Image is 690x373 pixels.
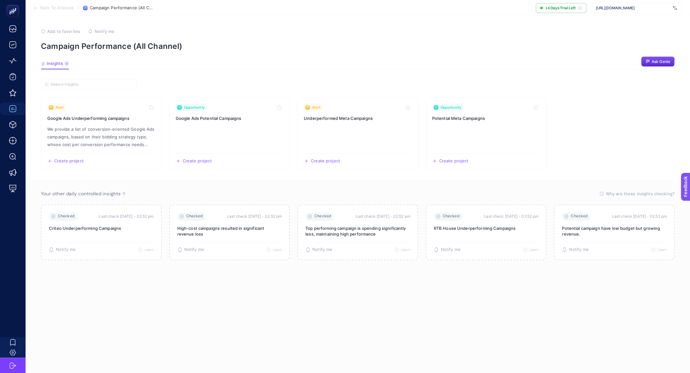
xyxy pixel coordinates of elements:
span: Notify me [95,29,114,34]
p: Insight description [47,125,155,148]
span: Checked [58,214,75,219]
span: Learn [657,247,667,252]
span: Checked [186,214,203,219]
p: Potential campaign have low budget but growing revenue. [562,225,667,237]
span: Create project [54,159,84,164]
span: Checked [571,214,588,219]
button: Toggle favorite [404,104,412,111]
a: Contact us [57,47,80,52]
span: Your other daily controlled insights [41,190,121,197]
span: Notify me [184,247,204,252]
p: Campaign Performance (All Channel) [41,42,675,51]
button: Learn [523,247,539,252]
button: Notify me [88,29,114,34]
button: Toggle favorite [532,104,540,111]
span: Add to favorites [47,29,80,34]
span: Learn [273,247,282,252]
button: Toggle favorite [148,104,155,111]
time: Last check [DATE]・02:52 pm [484,213,538,220]
span: Back To Analysis [40,5,74,11]
span: Ask Genie [652,59,670,64]
a: View insight titled [297,97,418,170]
button: Create a new project based on this insight [304,159,340,164]
span: Notify me [569,247,589,252]
span: Notify me [56,247,76,252]
input: Search [50,82,133,87]
span: Feedback [4,2,24,7]
span: / [78,5,79,10]
p: RTB House Underperforming Campaigns [434,225,539,231]
button: Learn [395,247,410,252]
button: Notify me [177,247,204,252]
span: Create project [311,159,340,164]
span: Tell us what you think [29,38,86,45]
span: Notify me [312,247,332,252]
span: Insights [47,61,63,66]
span: Why are these insights checking? [606,190,675,197]
span: Learn [144,247,154,252]
button: Notify me [305,247,332,252]
p: High-cost campaigns resulted in significant revenue loss [177,225,282,237]
span: Opportunity [184,105,205,110]
p: Top performing campaign is spending significantly less, maintaining high performance [305,225,410,237]
span: Create project [439,159,469,164]
button: Notify me [434,247,461,252]
p: Criteo Underperforming Campaigns [49,225,154,231]
button: Toggle favorite [276,104,283,111]
span: Learn [529,247,539,252]
button: Learn [266,247,282,252]
time: Last check [DATE]・02:52 pm [612,213,667,220]
span: I like something [28,91,66,97]
span: Opportunity [441,105,461,110]
span: Learn [401,247,410,252]
section: Insight Packages [41,97,675,170]
img: svg%3e [673,5,677,11]
button: Learn [651,247,667,252]
span: Checked [314,214,331,219]
span: What kind of feedback do you have? [20,74,96,79]
span: Checked [443,214,460,219]
button: Create a new project based on this insight [176,159,212,164]
span: Campaign Performance (All Channel) [90,5,154,11]
div: 9 [64,61,69,66]
span: 14 Days Trial Left [545,5,576,11]
span: I don't like something [28,107,79,113]
h3: Insight title [47,115,155,121]
button: Learn [138,247,154,252]
button: Create a new project based on this insight [432,159,469,164]
a: View insight titled We provide a list of conversion-oriented Google Ads campaigns, based on their... [41,97,162,170]
span: Create project [183,159,212,164]
button: Add to favorites [41,29,80,34]
span: Notify me [441,247,461,252]
time: Last check [DATE]・02:52 pm [356,213,410,220]
time: Last check [DATE]・02:52 pm [227,213,282,220]
span: [URL][DOMAIN_NAME] [596,5,671,11]
h3: Insight title [176,115,284,121]
h3: Insight title [432,115,540,121]
button: Notify me [49,247,76,252]
span: Alert [312,105,320,110]
a: View insight titled [426,97,547,170]
span: Alert [56,105,64,110]
span: Need help? [35,47,57,52]
button: Create a new project based on this insight [47,159,84,164]
button: Ask Genie [641,57,675,67]
section: Passive Insight Packages [41,205,675,260]
a: View insight titled [169,97,290,170]
time: Last check [DATE]・02:52 pm [99,213,153,220]
button: Notify me [562,247,589,252]
h3: Insight title [304,115,412,121]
